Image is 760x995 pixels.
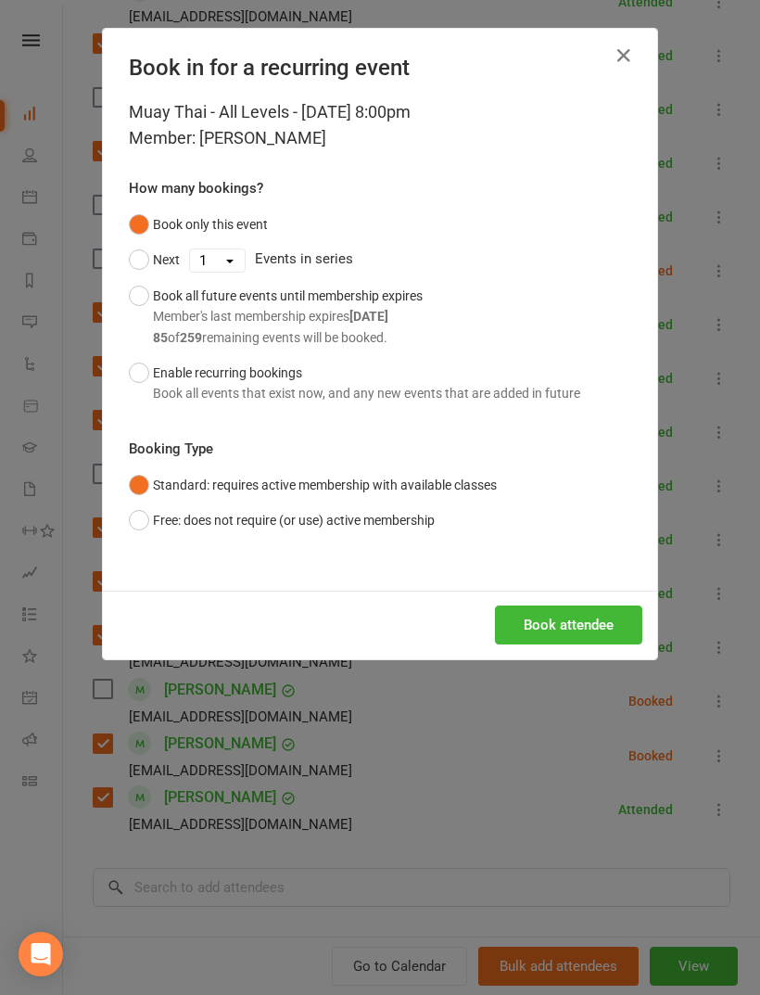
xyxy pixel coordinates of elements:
div: Book all future events until membership expires [153,286,423,348]
strong: [DATE] [349,309,388,324]
button: Book only this event [129,207,268,242]
button: Next [129,242,180,277]
button: Book attendee [495,606,642,644]
label: How many bookings? [129,177,263,199]
button: Book all future events until membership expiresMember's last membership expires[DATE]85of259remai... [129,278,423,355]
button: Standard: requires active membership with available classes [129,467,497,503]
label: Booking Type [129,438,213,460]
button: Enable recurring bookingsBook all events that exist now, and any new events that are added in future [129,355,580,412]
div: Open Intercom Messenger [19,932,63,976]
strong: 85 [153,330,168,345]
div: Book all events that exist now, and any new events that are added in future [153,383,580,403]
h4: Book in for a recurring event [129,55,631,81]
strong: 259 [180,330,202,345]
div: Events in series [129,242,631,277]
button: Close [609,41,639,70]
button: Free: does not require (or use) active membership [129,503,435,538]
div: Member's last membership expires [153,306,423,326]
div: of remaining events will be booked. [153,327,423,348]
div: Muay Thai - All Levels - [DATE] 8:00pm Member: [PERSON_NAME] [129,99,631,151]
